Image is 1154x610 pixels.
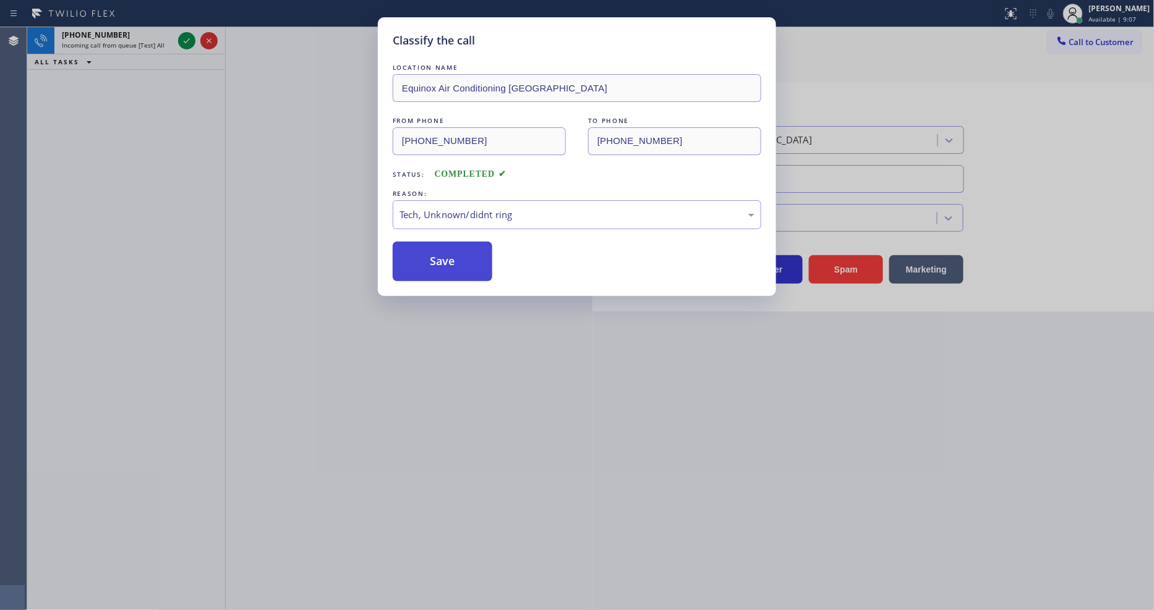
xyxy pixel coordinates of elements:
[588,127,761,155] input: To phone
[393,61,761,74] div: LOCATION NAME
[393,187,761,200] div: REASON:
[393,114,566,127] div: FROM PHONE
[588,114,761,127] div: TO PHONE
[435,169,506,179] span: COMPLETED
[393,127,566,155] input: From phone
[393,170,425,179] span: Status:
[393,242,492,281] button: Save
[393,32,475,49] h5: Classify the call
[400,208,754,222] div: Tech, Unknown/didnt ring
